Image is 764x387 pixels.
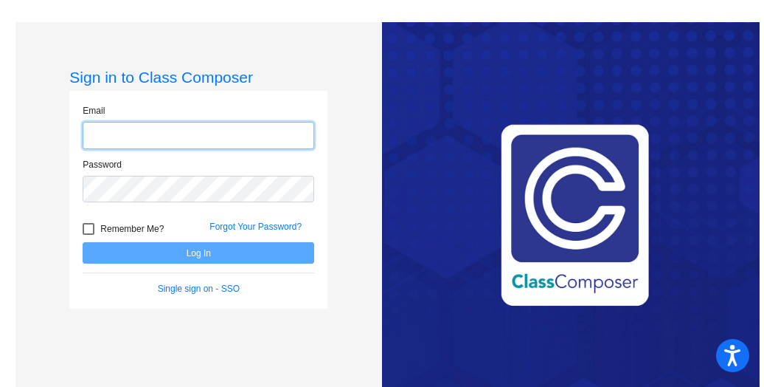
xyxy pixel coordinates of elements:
[100,220,164,238] span: Remember Me?
[209,222,302,232] a: Forgot Your Password?
[83,242,314,264] button: Log In
[158,284,240,294] a: Single sign on - SSO
[83,158,122,171] label: Password
[69,68,327,86] h3: Sign in to Class Composer
[83,104,105,117] label: Email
